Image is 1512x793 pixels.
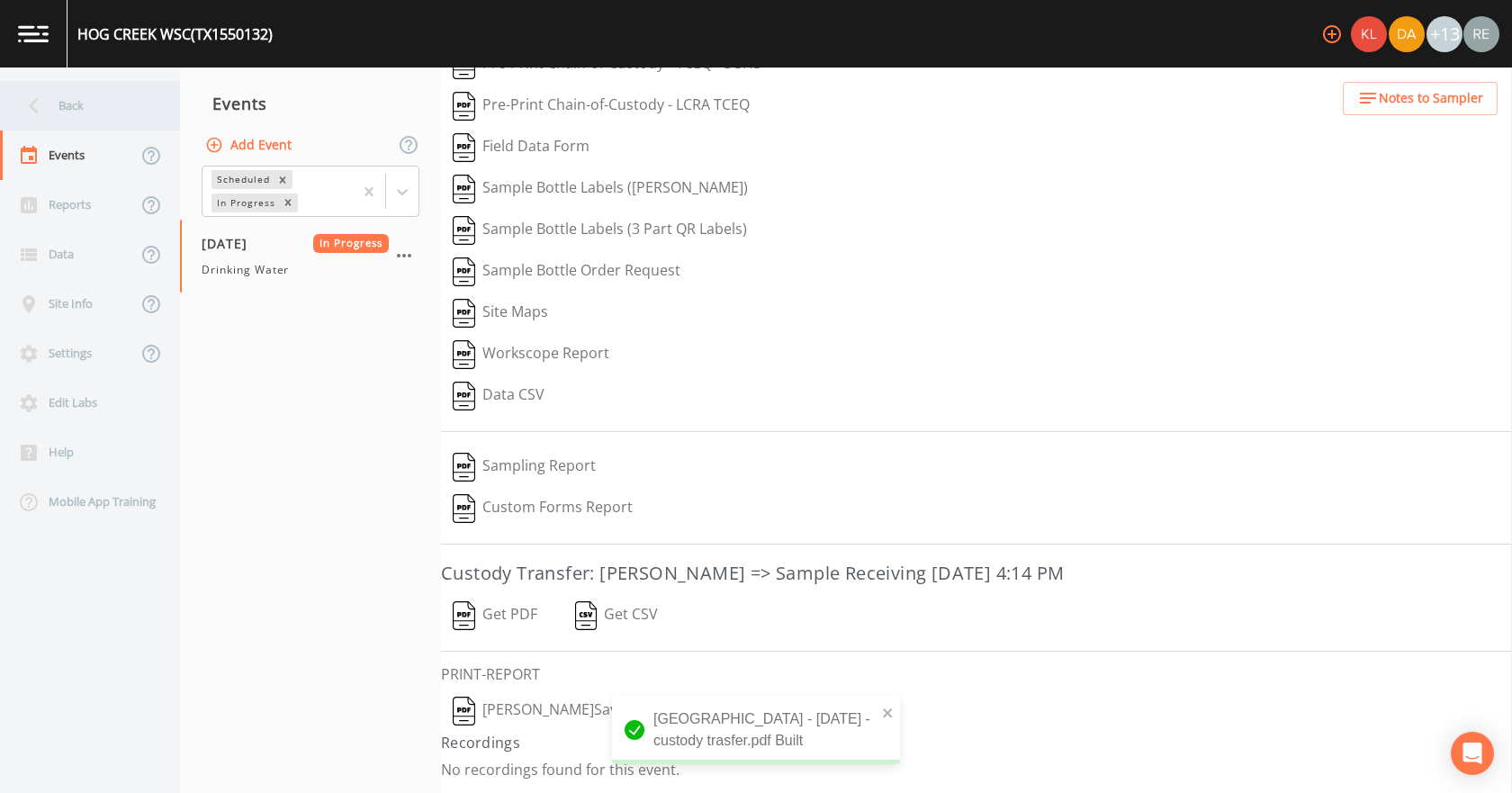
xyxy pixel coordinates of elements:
[441,334,621,375] button: Workscope Report
[453,257,475,286] img: svg%3e
[1463,16,1499,52] img: e720f1e92442e99c2aab0e3b783e6548
[453,133,475,162] img: svg%3e
[273,170,292,189] div: Remove Scheduled
[562,595,670,636] button: Get CSV
[211,194,278,212] div: In Progress
[1389,16,1425,52] img: a84961a0472e9debc750dd08a004988d
[1426,16,1462,52] div: +13
[441,595,549,636] button: Get PDF
[441,666,1512,683] h6: PRINT-REPORT
[453,92,475,121] img: svg%3e
[202,129,299,162] button: Add Event
[453,340,475,369] img: svg%3e
[1451,732,1494,775] div: Open Intercom Messenger
[453,697,475,725] img: svg%3e
[453,216,475,245] img: svg%3e
[453,175,475,203] img: svg%3e
[211,170,273,189] div: Scheduled
[612,696,900,764] div: [GEOGRAPHIC_DATA] - [DATE] - custody trasfer.pdf Built
[441,293,560,334] button: Site Maps
[77,23,273,45] div: HOG CREEK WSC (TX1550132)
[18,25,49,42] img: logo
[441,488,644,529] button: Custom Forms Report
[1379,87,1483,110] span: Notes to Sampler
[1351,16,1387,52] img: 9c4450d90d3b8045b2e5fa62e4f92659
[313,234,390,253] span: In Progress
[441,210,759,251] button: Sample Bottle Labels (3 Part QR Labels)
[441,127,601,168] button: Field Data Form
[441,732,1512,753] h4: Recordings
[453,382,475,410] img: svg%3e
[180,81,441,126] div: Events
[453,601,475,630] img: svg%3e
[441,690,751,732] button: [PERSON_NAME]Saved:[DATE] 9:10 PM
[453,453,475,482] img: svg%3e
[441,375,556,417] button: Data CSV
[1350,16,1388,52] div: Kler Teran
[882,701,895,723] button: close
[453,299,475,328] img: svg%3e
[441,86,761,127] button: Pre-Print Chain-of-Custody - LCRA TCEQ
[202,234,260,253] span: [DATE]
[441,446,607,488] button: Sampling Report
[1388,16,1426,52] div: David Weber
[441,559,1512,588] h3: Custody Transfer: [PERSON_NAME] => Sample Receiving [DATE] 4:14 PM
[441,251,692,293] button: Sample Bottle Order Request
[575,601,598,630] img: svg%3e
[441,761,1512,779] p: No recordings found for this event.
[202,262,289,278] span: Drinking Water
[278,194,298,212] div: Remove In Progress
[453,494,475,523] img: svg%3e
[1343,82,1498,115] button: Notes to Sampler
[441,168,760,210] button: Sample Bottle Labels ([PERSON_NAME])
[180,220,441,293] a: [DATE]In ProgressDrinking Water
